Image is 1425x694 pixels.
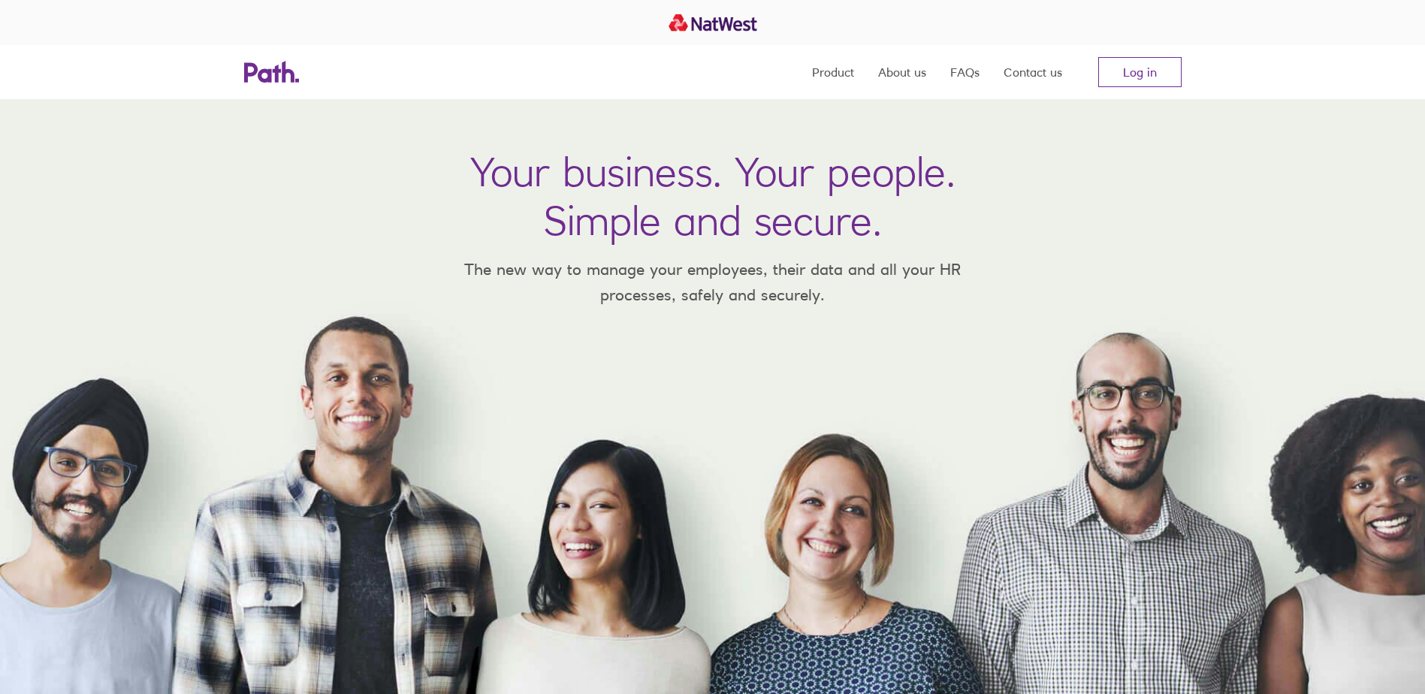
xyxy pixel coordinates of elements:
[470,147,956,245] h1: Your business. Your people. Simple and secure.
[950,45,980,99] a: FAQs
[878,45,926,99] a: About us
[812,45,854,99] a: Product
[1098,57,1182,87] a: Log in
[1004,45,1062,99] a: Contact us
[442,257,983,307] p: The new way to manage your employees, their data and all your HR processes, safely and securely.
